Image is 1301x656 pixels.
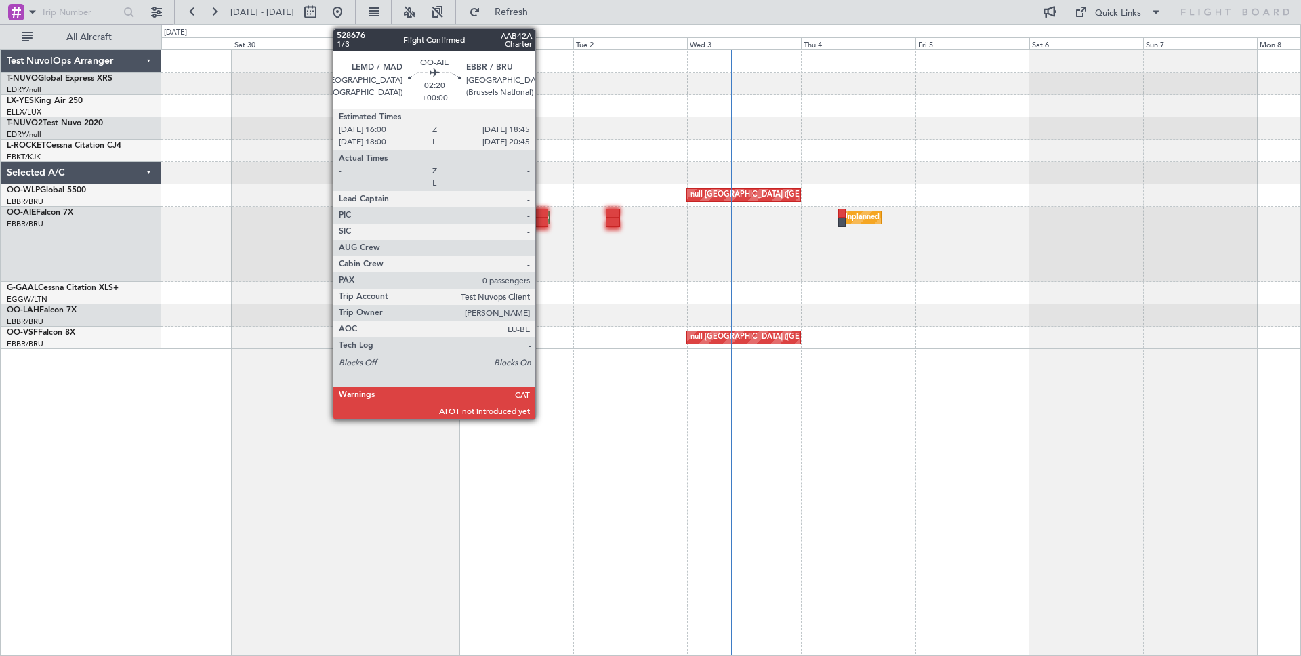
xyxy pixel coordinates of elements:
[1143,37,1257,49] div: Sun 7
[687,37,801,49] div: Wed 3
[1095,7,1141,20] div: Quick Links
[7,142,121,150] a: L-ROCKETCessna Citation CJ4
[461,27,484,39] div: [DATE]
[7,119,43,127] span: T-NUVO2
[7,209,73,217] a: OO-AIEFalcon 7X
[7,142,46,150] span: L-ROCKET
[7,294,47,304] a: EGGW/LTN
[573,37,687,49] div: Tue 2
[801,37,915,49] div: Thu 4
[7,107,41,117] a: ELLX/LUX
[7,339,43,349] a: EBBR/BRU
[459,37,573,49] div: Mon 1
[483,7,540,17] span: Refresh
[7,97,34,105] span: LX-YES
[463,1,544,23] button: Refresh
[7,316,43,327] a: EBBR/BRU
[7,284,119,292] a: G-GAALCessna Citation XLS+
[7,75,112,83] a: T-NUVOGlobal Express XRS
[7,85,41,95] a: EDRY/null
[7,186,86,194] a: OO-WLPGlobal 5500
[915,37,1029,49] div: Fri 5
[7,186,40,194] span: OO-WLP
[41,2,117,22] input: Trip Number
[7,152,41,162] a: EBKT/KJK
[7,129,41,140] a: EDRY/null
[15,26,147,48] button: All Aircraft
[232,37,346,49] div: Sat 30
[690,185,867,205] div: null [GEOGRAPHIC_DATA] ([GEOGRAPHIC_DATA])
[690,327,867,348] div: null [GEOGRAPHIC_DATA] ([GEOGRAPHIC_DATA])
[515,207,728,228] div: Planned Maint [GEOGRAPHIC_DATA] ([GEOGRAPHIC_DATA])
[7,209,36,217] span: OO-AIE
[117,37,231,49] div: Fri 29
[7,75,38,83] span: T-NUVO
[7,197,43,207] a: EBBR/BRU
[7,329,75,337] a: OO-VSFFalcon 8X
[346,37,459,49] div: Sun 31
[7,119,103,127] a: T-NUVO2Test Nuvo 2020
[7,284,38,292] span: G-GAAL
[7,306,77,314] a: OO-LAHFalcon 7X
[35,33,143,42] span: All Aircraft
[164,27,187,39] div: [DATE]
[7,219,43,229] a: EBBR/BRU
[7,97,83,105] a: LX-YESKing Air 250
[230,6,294,18] span: [DATE] - [DATE]
[7,329,38,337] span: OO-VSF
[1029,37,1143,49] div: Sat 6
[7,306,39,314] span: OO-LAH
[1068,1,1168,23] button: Quick Links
